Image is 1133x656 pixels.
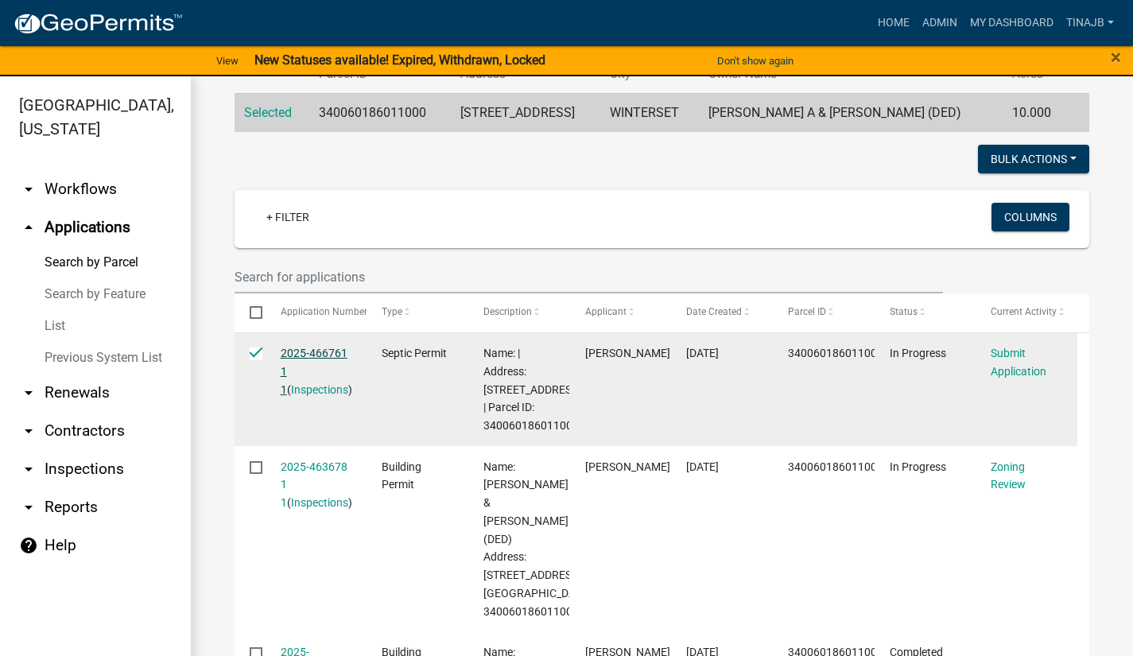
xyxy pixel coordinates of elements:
span: Scott Waters [585,460,670,473]
a: + Filter [254,203,322,231]
td: [PERSON_NAME] A & [PERSON_NAME] (DED) [699,93,1003,132]
datatable-header-cell: Applicant [569,293,671,332]
span: Application Number [281,306,367,317]
span: Name: | Address: 2151 NORTH RIVER SCHOOL RD | Parcel ID: 340060186011000 [483,347,581,432]
span: Date Created [686,306,742,317]
span: Parcel ID [788,306,826,317]
td: WINTERSET [600,93,699,132]
a: Zoning Review [991,460,1026,491]
i: help [19,536,38,555]
span: Status [890,306,918,317]
span: Type [382,306,402,317]
span: Building Permit [382,460,421,491]
datatable-header-cell: Select [235,293,265,332]
datatable-header-cell: Application Number [265,293,367,332]
a: View [210,48,245,74]
datatable-header-cell: Parcel ID [773,293,875,332]
button: Columns [991,203,1069,231]
datatable-header-cell: Description [468,293,570,332]
td: 10.000 [1003,93,1068,132]
a: My Dashboard [964,8,1060,38]
span: × [1111,46,1121,68]
span: Current Activity [991,306,1057,317]
div: ( ) [281,344,351,398]
a: Tinajb [1060,8,1120,38]
span: 340060186011000 [788,460,883,473]
span: 340060186011000 [788,347,883,359]
i: arrow_drop_down [19,383,38,402]
a: Inspections [291,383,348,396]
datatable-header-cell: Status [875,293,976,332]
i: arrow_drop_down [19,421,38,441]
td: [STREET_ADDRESS] [451,93,600,132]
a: Inspections [291,496,348,509]
i: arrow_drop_down [19,460,38,479]
a: 2025-466761 1 1 [281,347,347,396]
a: Selected [244,105,292,120]
datatable-header-cell: Date Created [671,293,773,332]
strong: New Statuses available! Expired, Withdrawn, Locked [254,52,545,68]
a: 2025-463678 1 1 [281,460,347,510]
a: Admin [916,8,964,38]
button: Close [1111,48,1121,67]
i: arrow_drop_down [19,498,38,517]
button: Bulk Actions [978,145,1089,173]
td: 340060186011000 [309,93,451,132]
span: In Progress [890,347,946,359]
span: In Progress [890,460,946,473]
span: Septic Permit [382,347,447,359]
i: arrow_drop_down [19,180,38,199]
a: Home [871,8,916,38]
datatable-header-cell: Type [367,293,468,332]
span: Name: HICKENBOTTOM, ERIC A & JOIE M (DED) Address: 2151 NORTH RIVER SCHOOL RD Parcel ID: 34006018... [483,460,593,618]
span: 08/20/2025 [686,347,719,359]
button: Don't show again [711,48,800,74]
div: ( ) [281,458,351,512]
datatable-header-cell: Current Activity [976,293,1077,332]
a: Submit Application [991,347,1046,378]
span: Applicant [585,306,627,317]
span: Description [483,306,532,317]
span: Scott Waters [585,347,670,359]
input: Search for applications [235,261,943,293]
i: arrow_drop_up [19,218,38,237]
span: 08/14/2025 [686,460,719,473]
